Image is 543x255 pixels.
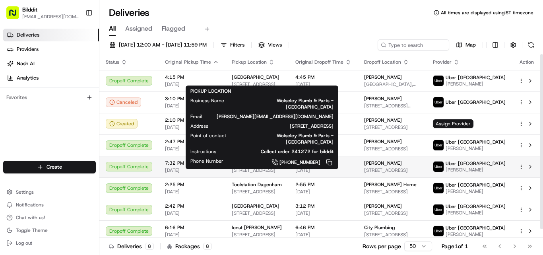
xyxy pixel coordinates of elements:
span: [PHONE_NUMBER] [279,159,320,165]
span: Settings [16,189,34,195]
span: Address [190,123,208,129]
span: [GEOGRAPHIC_DATA] [232,74,279,80]
span: Map [465,41,476,49]
span: Email [190,113,202,120]
span: [DATE] [295,167,351,173]
span: API Documentation [75,115,128,123]
div: Canceled [106,97,141,107]
span: Pickup Location [232,59,267,65]
span: Toggle Theme [16,227,48,234]
button: Start new chat [135,78,145,88]
span: Flagged [162,24,185,33]
span: Knowledge Base [16,115,61,123]
div: 💻 [67,116,74,123]
span: Log out [16,240,32,246]
span: [DATE] [295,81,351,88]
div: Start new chat [27,76,130,84]
div: Packages [167,242,212,250]
span: Dropoff Location [364,59,401,65]
span: [DATE] [165,167,219,173]
span: Phone Number [190,158,223,164]
a: 💻API Documentation [64,112,131,127]
div: 8 [145,243,154,250]
span: [STREET_ADDRESS][PERSON_NAME][DEMOGRAPHIC_DATA] [364,103,420,109]
div: Deliveries [109,242,154,250]
a: [PHONE_NUMBER] [236,158,334,167]
span: Assign Provider [433,119,473,128]
h1: Deliveries [109,6,149,19]
span: Original Pickup Time [165,59,211,65]
span: 3:10 PM [165,95,219,102]
a: Nash AI [3,57,99,70]
button: Log out [3,237,96,249]
span: [PERSON_NAME] [364,117,402,123]
input: Type to search [378,39,449,51]
span: [DATE] [295,210,351,216]
span: [STREET_ADDRESS] [221,123,334,129]
span: Chat with us! [16,214,45,221]
span: Original Dropoff Time [295,59,343,65]
span: Uber [GEOGRAPHIC_DATA] [446,139,506,145]
span: [DATE] [165,146,219,152]
span: Wolseley Plumb & Parts - [GEOGRAPHIC_DATA] [237,97,334,110]
span: [DATE] [165,189,219,195]
img: uber-new-logo.jpeg [433,97,444,107]
a: Analytics [3,72,99,84]
button: Notifications [3,199,96,210]
button: Bilddit [22,6,37,14]
img: 1736555255976-a54dd68f-1ca7-489b-9aae-adbdc363a1c4 [8,76,22,90]
span: [STREET_ADDRESS] [364,167,420,173]
span: [DATE] [165,103,219,109]
img: Nash [8,8,24,24]
img: uber-new-logo.jpeg [433,226,444,236]
div: Page 1 of 1 [442,242,468,250]
button: Created [106,119,138,128]
span: [PERSON_NAME] [446,188,506,195]
span: [PERSON_NAME] [364,95,402,102]
span: Collect order 241272 for bilddit [229,148,334,155]
span: 4:45 PM [295,74,351,80]
span: [STREET_ADDRESS] [364,124,420,130]
input: Clear [21,51,131,60]
button: Filters [217,39,248,51]
div: Action [518,59,535,65]
span: Pylon [79,135,96,141]
span: Provider [433,59,452,65]
span: Toolstation Dagenham [232,181,282,188]
span: [STREET_ADDRESS] [364,210,420,216]
span: Assigned [125,24,152,33]
div: We're available if you need us! [27,84,101,90]
p: Welcome 👋 [8,32,145,45]
button: Map [452,39,479,51]
span: Deliveries [17,31,39,39]
span: [PERSON_NAME] [446,231,506,237]
button: Chat with us! [3,212,96,223]
p: Rows per page [363,242,401,250]
span: Analytics [17,74,39,82]
span: [STREET_ADDRESS] [364,232,420,238]
span: [PERSON_NAME] [446,145,506,152]
span: Uber [GEOGRAPHIC_DATA] [446,160,506,167]
img: uber-new-logo.jpeg [433,183,444,193]
span: [DATE] [165,81,219,88]
span: Providers [17,46,39,53]
span: [PERSON_NAME] [364,74,402,80]
span: [STREET_ADDRESS] [232,189,283,195]
span: [DATE] 12:00 AM - [DATE] 11:59 PM [119,41,207,49]
span: [GEOGRAPHIC_DATA], [STREET_ADDRESS][PERSON_NAME] [364,81,420,88]
span: All times are displayed using IST timezone [441,10,533,16]
span: City Plumbing [364,224,395,231]
a: Deliveries [3,29,99,41]
span: [DATE] [165,232,219,238]
span: Uber [GEOGRAPHIC_DATA] [446,203,506,210]
span: [PERSON_NAME] [446,81,506,87]
span: 6:46 PM [295,224,351,231]
button: [EMAIL_ADDRESS][DOMAIN_NAME] [22,14,79,20]
div: Favorites [3,91,96,104]
span: 2:25 PM [165,181,219,188]
button: Refresh [526,39,537,51]
span: Filters [230,41,244,49]
span: [STREET_ADDRESS] [364,189,420,195]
